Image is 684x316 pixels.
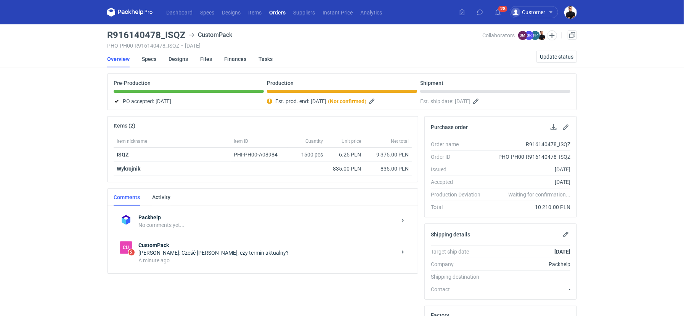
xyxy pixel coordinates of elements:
[554,249,570,255] strong: [DATE]
[487,153,570,161] div: PHO-PH00-R916140478_ISQZ
[138,241,397,249] strong: CustomPack
[305,138,323,144] span: Quantity
[487,260,570,268] div: Packhelp
[234,151,285,158] div: PHI-PH00-A08984
[162,8,196,17] a: Dashboard
[420,97,570,106] div: Est. ship date:
[391,138,409,144] span: Net total
[267,80,294,86] p: Production
[234,138,248,144] span: Item ID
[224,51,246,67] a: Finances
[525,31,534,40] figcaption: GR
[431,153,487,161] div: Order ID
[196,8,218,17] a: Specs
[107,30,186,40] h3: R916140478_ISQZ
[117,152,129,158] a: ISQZ
[114,80,151,86] p: Pre-Production
[487,178,570,186] div: [DATE]
[431,260,487,268] div: Company
[487,140,570,148] div: R916140478_ISQZ
[487,286,570,293] div: -
[368,97,377,106] button: Edit estimated production end date
[431,248,487,255] div: Target ship date
[189,30,232,40] div: CustomPack
[561,123,570,132] button: Edit purchase order
[169,51,188,67] a: Designs
[319,8,356,17] a: Instant Price
[568,30,577,40] a: Duplicate
[107,43,483,49] div: PHO-PH00-R916140478_ISQZ [DATE]
[487,273,570,281] div: -
[181,43,183,49] span: •
[472,97,481,106] button: Edit estimated shipping date
[356,8,386,17] a: Analytics
[431,191,487,198] div: Production Deviation
[510,6,564,18] button: Customer
[367,151,409,158] div: 9 375.00 PLN
[420,80,443,86] p: Shipment
[431,178,487,186] div: Accepted
[152,189,170,206] a: Activity
[431,166,487,173] div: Issued
[329,165,361,172] div: 835.00 PLN
[483,32,515,38] span: Collaborators
[259,51,273,67] a: Tasks
[540,54,573,59] span: Update status
[561,230,570,239] button: Edit shipping details
[487,166,570,173] div: [DATE]
[364,98,366,104] em: )
[342,138,361,144] span: Unit price
[311,97,326,106] span: [DATE]
[455,97,470,106] span: [DATE]
[492,6,504,18] button: 28
[114,123,135,129] h2: Items (2)
[244,8,265,17] a: Items
[117,138,147,144] span: Item nickname
[288,148,326,162] div: 1500 pcs
[120,214,132,226] img: Packhelp
[431,124,468,130] h2: Purchase order
[330,98,364,104] strong: Not confirmed
[511,8,545,17] div: Customer
[120,241,132,254] div: CustomPack
[156,97,171,106] span: [DATE]
[518,31,527,40] figcaption: SM
[138,221,397,229] div: No comments yet...
[218,8,244,17] a: Designs
[536,51,577,63] button: Update status
[117,166,140,172] strong: Wykrojnik
[114,189,140,206] a: Comments
[431,231,470,238] h2: Shipping details
[329,151,361,158] div: 6.25 PLN
[487,203,570,211] div: 10 210.00 PLN
[289,8,319,17] a: Suppliers
[267,97,417,106] div: Est. prod. end:
[564,6,577,19] img: Tomasz Kubiak
[431,203,487,211] div: Total
[431,273,487,281] div: Shipping destination
[138,214,397,221] strong: Packhelp
[128,249,135,255] span: 2
[549,123,558,132] button: Download PO
[142,51,156,67] a: Specs
[508,191,570,198] em: Waiting for confirmation...
[531,31,540,40] figcaption: PP
[547,30,557,40] button: Edit collaborators
[265,8,289,17] a: Orders
[367,165,409,172] div: 835.00 PLN
[138,257,397,264] div: A minute ago
[537,31,546,40] img: Tomasz Kubiak
[138,249,397,257] div: [PERSON_NAME]: Cześć [PERSON_NAME], czy termin aktualny?
[200,51,212,67] a: Files
[107,8,153,17] svg: Packhelp Pro
[431,140,487,148] div: Order name
[114,97,264,106] div: PO accepted:
[120,241,132,254] figcaption: Cu
[107,51,130,67] a: Overview
[431,286,487,293] div: Contact
[328,98,330,104] em: (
